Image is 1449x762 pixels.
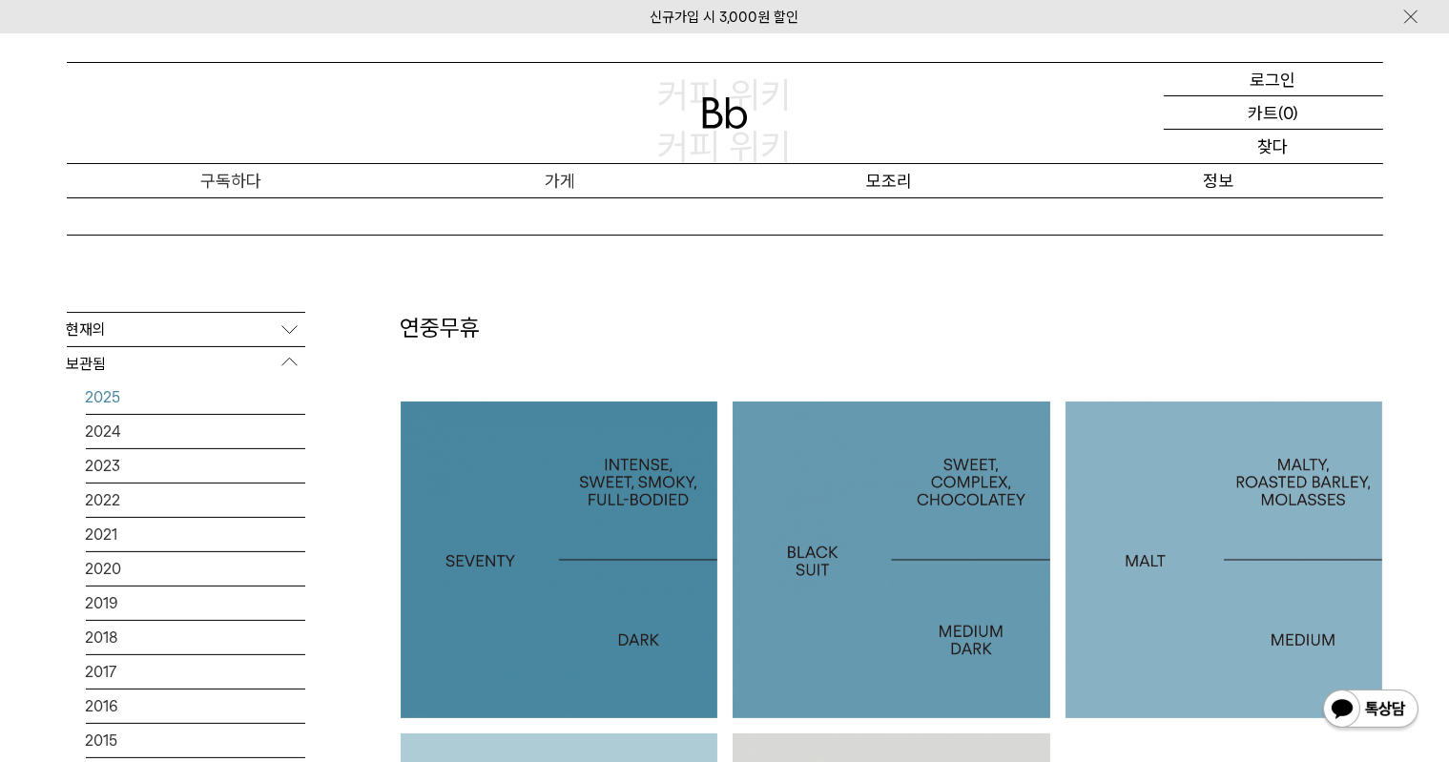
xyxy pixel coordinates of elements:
[67,355,107,373] font: 보관됨
[86,690,305,723] a: 2016
[86,621,305,654] a: 2018
[702,97,748,129] img: 로고
[1278,103,1298,123] font: (0)
[86,731,118,750] font: 2015
[401,314,481,341] font: 연중무휴
[86,422,122,441] font: 2024
[1258,136,1289,156] font: 찾다
[200,171,261,191] font: 구독하다
[86,628,119,647] font: 2018
[86,457,121,475] font: 2023
[651,9,799,26] a: 신규가입 시 3,000원 ​​할인
[545,171,575,191] font: 가게
[86,415,305,448] a: 2024
[86,449,305,483] a: 2023
[866,171,912,191] font: 모조리
[86,388,121,406] font: 2025
[86,663,117,681] font: 2017
[86,655,305,689] a: 2017
[401,402,718,719] a: 세븐티SEVENTY
[86,587,305,620] a: 2019
[1203,171,1233,191] font: 정보
[86,552,305,586] a: 2020
[86,484,305,517] a: 2022
[1164,96,1383,130] a: 카트 (0)
[733,402,1050,719] a: 블랙수트BLACK SUIT
[86,491,121,509] font: 2022
[86,594,119,612] font: 2019
[1248,103,1278,123] font: 카트
[86,525,118,544] font: 2021
[67,164,396,197] a: 구독하다
[86,518,305,551] a: 2021
[86,697,119,715] font: 2016
[396,164,725,197] a: 가게
[1164,63,1383,96] a: 로그인
[1251,70,1296,90] font: 로그인
[86,560,122,578] font: 2020
[1066,402,1383,719] a: 몰트몰트
[86,381,305,414] a: 2025
[1321,688,1420,733] img: 카카오톡 채널 1:1 소개 버튼
[86,724,305,757] a: 2015
[67,320,107,339] font: 현재의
